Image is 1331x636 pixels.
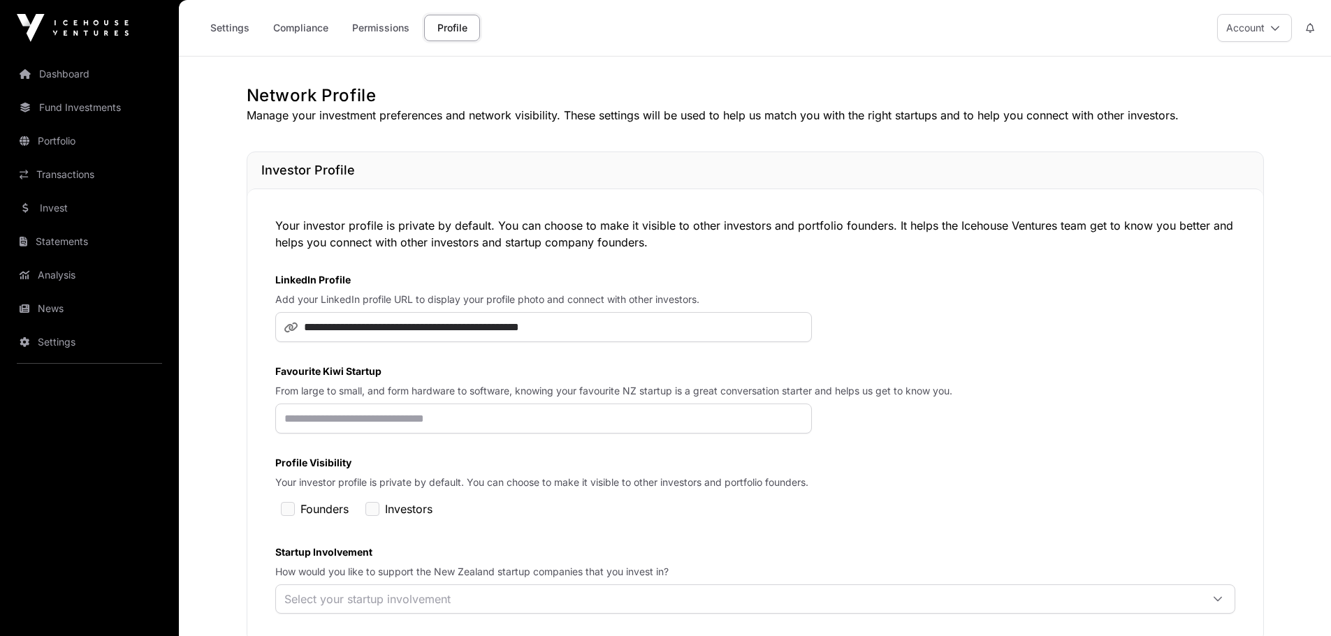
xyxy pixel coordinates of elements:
[264,15,337,41] a: Compliance
[11,159,168,190] a: Transactions
[11,226,168,257] a: Statements
[11,59,168,89] a: Dashboard
[343,15,419,41] a: Permissions
[11,126,168,156] a: Portfolio
[275,456,1235,470] label: Profile Visibility
[261,161,1249,180] h1: Investor Profile
[276,585,459,613] div: Select your startup involvement
[1217,14,1292,42] button: Account
[275,475,1235,489] p: Your investor profile is private by default. You can choose to make it visible to other investors...
[275,565,1235,579] p: How would you like to support the New Zealand startup companies that you invest in?
[201,15,259,41] a: Settings
[17,14,129,42] img: Icehouse Ventures Logo
[275,293,1235,306] p: Add your LinkedIn profile URL to display your profile photo and connect with other investors.
[275,217,1235,251] p: Your investor profile is private by default. You can choose to make it visible to other investors...
[275,273,1235,287] label: LinkedIn Profile
[275,364,1235,378] label: Favourite Kiwi Startup
[11,92,168,123] a: Fund Investments
[247,107,1264,124] p: Manage your investment preferences and network visibility. These settings will be used to help us...
[1261,569,1331,636] iframe: Chat Widget
[385,501,432,517] label: Investors
[11,293,168,324] a: News
[247,84,1264,107] h1: Network Profile
[11,327,168,357] a: Settings
[275,384,1235,398] p: From large to small, and form hardware to software, knowing your favourite NZ startup is a great ...
[11,193,168,223] a: Invest
[424,15,480,41] a: Profile
[11,260,168,290] a: Analysis
[300,501,349,517] label: Founders
[275,545,1235,559] label: Startup Involvement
